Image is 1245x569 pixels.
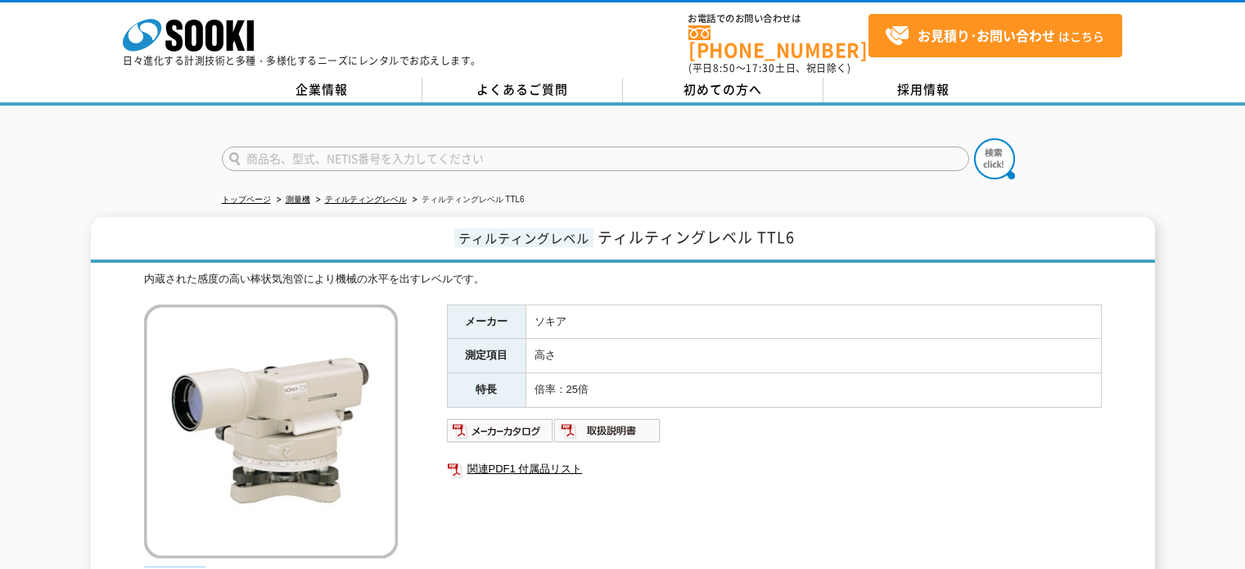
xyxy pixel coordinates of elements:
[447,305,526,339] th: メーカー
[526,305,1101,339] td: ソキア
[623,78,823,102] a: 初めての方へ
[447,339,526,373] th: 測定項目
[688,14,868,24] span: お電話でのお問い合わせは
[222,147,969,171] input: 商品名、型式、NETIS番号を入力してください
[222,78,422,102] a: 企業情報
[683,80,762,98] span: 初めての方へ
[144,305,398,558] img: ティルティングレベル TTL6
[598,226,795,248] span: ティルティングレベル TTL6
[974,138,1015,179] img: btn_search.png
[409,192,525,209] li: ティルティングレベル TTL6
[447,373,526,408] th: 特長
[422,78,623,102] a: よくあるご質問
[447,418,554,444] img: メーカーカタログ
[554,418,661,444] img: 取扱説明書
[222,195,271,204] a: トップページ
[286,195,310,204] a: 測量機
[823,78,1024,102] a: 採用情報
[713,61,736,75] span: 8:50
[144,271,1102,288] div: 内蔵された感度の高い棒状気泡管により機械の水平を出すレベルです。
[918,25,1055,45] strong: お見積り･お問い合わせ
[688,25,868,59] a: [PHONE_NUMBER]
[325,195,407,204] a: ティルティングレベル
[868,14,1122,57] a: お見積り･お問い合わせはこちら
[454,228,593,247] span: ティルティングレベル
[554,428,661,440] a: 取扱説明書
[526,373,1101,408] td: 倍率：25倍
[885,24,1104,48] span: はこちら
[123,56,481,65] p: 日々進化する計測技術と多種・多様化するニーズにレンタルでお応えします。
[447,458,1102,480] a: 関連PDF1 付属品リスト
[688,61,850,75] span: (平日 ～ 土日、祝日除く)
[526,339,1101,373] td: 高さ
[447,428,554,440] a: メーカーカタログ
[746,61,775,75] span: 17:30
